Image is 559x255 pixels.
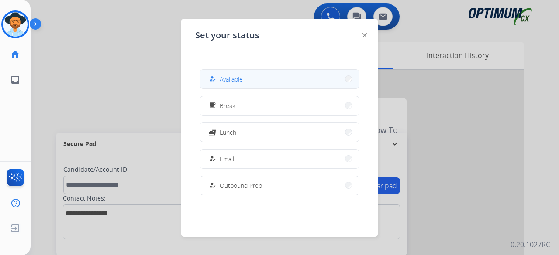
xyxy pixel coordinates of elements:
p: 0.20.1027RC [511,239,550,250]
button: Outbound Prep [200,176,359,195]
span: Available [220,75,243,84]
img: close-button [362,33,367,37]
span: Set your status [195,29,259,41]
mat-icon: how_to_reg [209,182,216,189]
mat-icon: how_to_reg [209,75,216,83]
button: Email [200,150,359,168]
span: Lunch [220,128,236,137]
span: Break [220,101,235,110]
button: Break [200,96,359,115]
mat-icon: how_to_reg [209,155,216,163]
span: Email [220,154,234,163]
mat-icon: free_breakfast [209,102,216,109]
button: Available [200,70,359,88]
mat-icon: home [10,49,21,60]
mat-icon: inbox [10,75,21,85]
button: Lunch [200,123,359,142]
img: avatar [3,12,28,37]
span: Outbound Prep [220,181,262,190]
mat-icon: fastfood [209,129,216,136]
